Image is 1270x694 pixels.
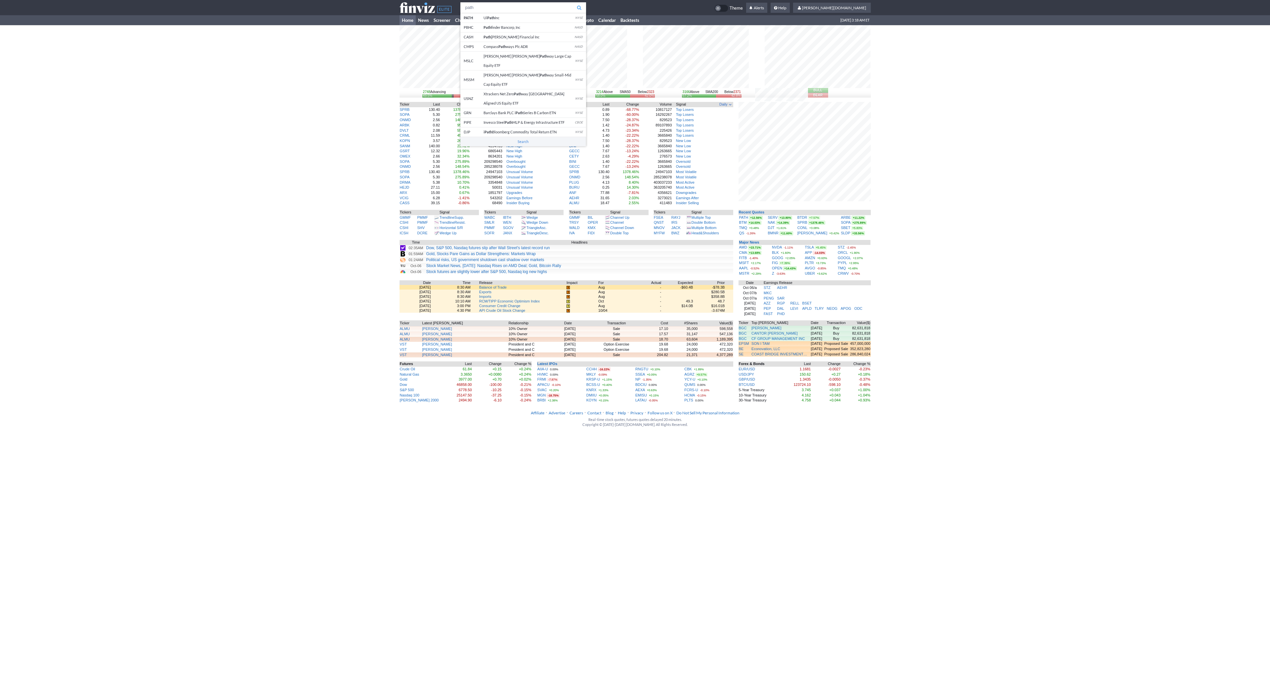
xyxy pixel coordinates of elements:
a: UBER [805,271,815,275]
a: OPEN [772,266,782,270]
a: PMMF [417,215,428,219]
a: SAR [777,296,785,300]
a: BGC [739,337,747,341]
span: Asc. [539,226,546,230]
a: SANM [400,144,410,148]
a: PATH [739,215,748,219]
a: PMMF [417,220,428,224]
a: AEHR [777,286,787,290]
a: Exports [479,290,491,294]
a: BGC [739,331,747,335]
a: CRWV [838,271,849,275]
a: Top Losers [676,118,694,122]
span: [PERSON_NAME][DOMAIN_NAME] [802,5,866,10]
a: BE [739,347,744,351]
a: MYFW [654,231,665,235]
a: BTM [739,220,747,224]
input: Search ticker, company or profile [460,2,586,13]
a: Top Losers [676,133,694,137]
a: FSEA [654,215,663,219]
a: MKC [764,291,772,295]
a: COAST BRIDGE INVESTMENTS LIMITED [751,352,809,357]
a: [PERSON_NAME][DOMAIN_NAME] [793,3,871,13]
a: QNST [654,220,664,224]
a: FIG [772,261,778,265]
a: CASS [400,201,410,205]
a: FRMI [537,377,546,381]
a: SLDP [841,231,850,235]
a: RELL [790,301,799,305]
a: MSTR [739,271,749,275]
a: VCIG [400,196,409,200]
a: Head&Shoulders [692,231,719,235]
a: Help [618,410,626,415]
a: DRMA [400,180,410,184]
a: LEVI [790,306,798,310]
a: Insider Selling [676,201,699,205]
a: CCHH [586,367,597,371]
a: TrendlineSupp. [440,215,464,219]
a: Horizontal S/R [440,226,463,230]
a: BTDR [797,215,807,219]
a: Latest IPOs [537,362,558,366]
a: BRBI [537,398,546,402]
a: AEXA [635,388,645,392]
span: Trendline [440,215,454,219]
a: Top Losers [676,123,694,127]
a: Unusual Volume [506,175,533,179]
a: BGC [739,326,747,330]
a: AMZN [805,256,815,260]
span: Trendline [440,220,454,224]
a: PENG [764,296,774,300]
a: Gold [400,377,407,381]
a: Oversold [676,160,691,163]
a: EPSM [739,342,749,346]
a: Z [772,271,774,275]
a: NEOG [827,306,837,310]
a: Stock Market News, [DATE]: Nasdaq Rises on AMD Deal; Gold, Bitcoin Rally [426,263,561,268]
a: SPRB [400,170,410,174]
a: New Low [676,144,691,148]
a: SSEA [635,372,645,376]
a: Gold, Stocks Pare Gains as Dollar Strengthens: Markets Wrap [426,252,536,256]
a: QS [739,231,744,235]
a: HVMC [537,372,548,376]
a: BMNR [768,231,779,235]
a: [PERSON_NAME] [422,332,452,336]
a: Home [400,15,416,25]
a: Dow [400,383,407,387]
a: ORCL [838,251,848,254]
a: IBTH [503,215,511,219]
td: CMPS [460,42,484,52]
a: RAYJ [671,215,680,219]
b: Path [487,16,495,20]
a: ANF [569,191,576,195]
a: WALD [569,226,579,230]
a: GECC [569,149,580,153]
a: USD/JPY [739,372,754,376]
a: Screener [431,15,453,25]
a: New High [506,149,522,153]
a: CSHI [400,226,408,230]
a: Wedge Down [527,220,548,224]
a: Search [460,137,586,146]
a: AIIA-U [537,367,548,371]
a: DJT [768,226,775,230]
a: YCY-U [684,377,695,381]
a: CSHI [400,220,408,224]
a: Recent Quotes [739,210,765,214]
a: VST [400,347,407,351]
a: New High [506,154,522,158]
a: API Crude Oil Stock Change [479,308,525,312]
a: Double Bottom [692,220,716,224]
a: FITB [739,256,747,260]
a: Top Losers [676,128,694,132]
a: Natural Gas [400,372,419,376]
a: Channel [610,220,624,224]
a: Major News [739,240,759,244]
a: ARBE [841,215,851,219]
span: Desc. [539,231,549,235]
a: FCRS-U [684,388,698,392]
a: APACU [537,383,550,387]
a: Earnings After [676,196,699,200]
